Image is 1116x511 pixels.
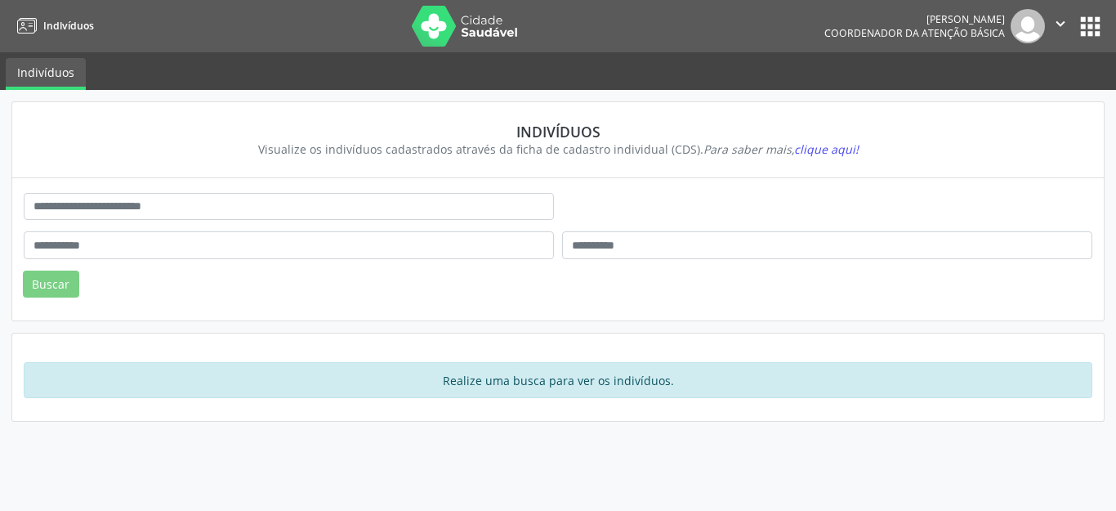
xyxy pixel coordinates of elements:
[1076,12,1105,41] button: apps
[794,141,859,157] span: clique aqui!
[11,12,94,39] a: Indivíduos
[824,26,1005,40] span: Coordenador da Atenção Básica
[23,271,79,298] button: Buscar
[6,58,86,90] a: Indivíduos
[35,141,1081,158] div: Visualize os indivíduos cadastrados através da ficha de cadastro individual (CDS).
[35,123,1081,141] div: Indivíduos
[824,12,1005,26] div: [PERSON_NAME]
[24,362,1092,398] div: Realize uma busca para ver os indivíduos.
[1011,9,1045,43] img: img
[703,141,859,157] i: Para saber mais,
[1051,15,1069,33] i: 
[1045,9,1076,43] button: 
[43,19,94,33] span: Indivíduos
